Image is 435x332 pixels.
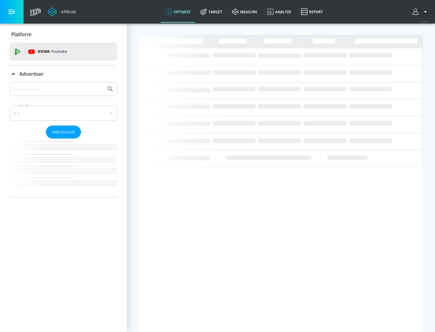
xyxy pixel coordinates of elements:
a: Target [195,1,227,23]
p: Platform [11,31,31,38]
p: DV360: [38,48,67,55]
p: Youtube [51,48,67,55]
p: Advertiser [19,71,43,77]
div: A-Z [10,106,117,121]
div: Advertiser [10,65,117,82]
div: Advertiser [10,82,117,197]
span: v 4.25.4 [420,20,429,23]
input: Search by name [12,85,104,93]
button: Add Account [46,126,81,139]
label: Sort By [17,104,30,107]
a: optimize [161,1,195,23]
a: Atrium [48,7,76,16]
a: Report [296,1,328,23]
a: Analyze [262,1,296,23]
nav: list of Advertiser [10,139,117,197]
a: measure [227,1,262,23]
div: Atrium [59,9,76,14]
div: Platform [10,26,117,43]
div: DV360: Youtube [10,43,117,61]
span: Add Account [52,129,75,136]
